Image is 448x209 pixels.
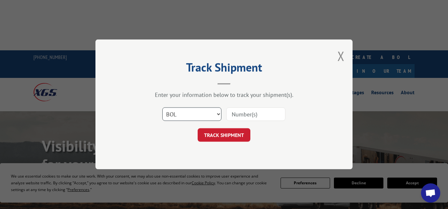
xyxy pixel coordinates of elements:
button: Close modal [337,47,345,64]
input: Number(s) [226,108,285,121]
h2: Track Shipment [128,63,320,75]
button: TRACK SHIPMENT [198,129,250,142]
div: Open chat [421,183,440,203]
div: Enter your information below to track your shipment(s). [128,91,320,99]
